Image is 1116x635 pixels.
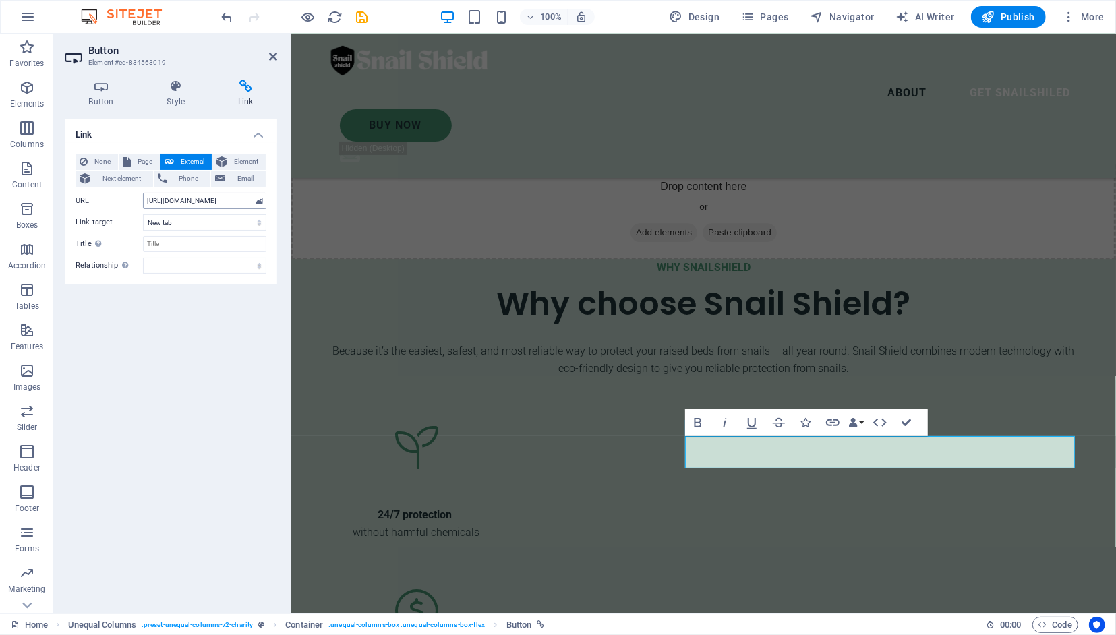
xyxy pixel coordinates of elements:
[820,409,846,436] button: Link
[94,171,149,187] span: Next element
[891,6,960,28] button: AI Writer
[154,171,211,187] button: Phone
[327,9,343,25] button: reload
[229,171,262,187] span: Email
[11,341,43,352] p: Features
[1032,617,1078,633] button: Code
[540,9,562,25] h6: 100%
[896,10,955,24] span: AI Writer
[847,409,866,436] button: Data Bindings
[76,258,143,274] label: Relationship
[15,503,39,514] p: Footer
[15,543,39,554] p: Forms
[212,154,266,170] button: Element
[805,6,880,28] button: Navigator
[1009,619,1011,630] span: :
[160,154,212,170] button: External
[8,260,46,271] p: Accordion
[664,6,726,28] button: Design
[1038,617,1072,633] span: Code
[16,220,38,231] p: Boxes
[119,154,160,170] button: Page
[143,80,214,108] h4: Style
[793,409,819,436] button: Icons
[92,154,114,170] span: None
[78,9,179,25] img: Editor Logo
[328,617,485,633] span: . unequal-columns-box .unequal-columns-box-flex
[258,621,264,628] i: This element is a customizable preset
[736,6,794,28] button: Pages
[575,11,587,23] i: On resize automatically adjust zoom level to fit chosen device.
[68,617,545,633] nav: breadcrumb
[143,236,266,252] input: Title
[328,9,343,25] i: Reload page
[1057,6,1110,28] button: More
[76,193,143,209] label: URL
[220,9,235,25] i: Undo: Change link (Ctrl+Z)
[285,617,323,633] span: Click to select. Double-click to edit
[171,171,207,187] span: Phone
[971,6,1046,28] button: Publish
[13,462,40,473] p: Header
[12,179,42,190] p: Content
[894,409,920,436] button: Confirm (Ctrl+⏎)
[986,617,1022,633] h6: Session time
[76,154,118,170] button: None
[88,44,277,57] h2: Button
[739,409,765,436] button: Underline (Ctrl+U)
[88,57,250,69] h3: Element #ed-834563019
[76,236,143,252] label: Title
[142,617,253,633] span: . preset-unequal-columns-v2-charity
[712,409,738,436] button: Italic (Ctrl+I)
[13,382,41,392] p: Images
[10,139,44,150] p: Columns
[68,617,136,633] span: Click to select. Double-click to edit
[537,621,544,628] i: This element is linked
[354,9,370,25] button: save
[1000,617,1021,633] span: 00 00
[211,171,266,187] button: Email
[135,154,156,170] span: Page
[506,617,532,633] span: Click to select. Double-click to edit
[65,80,143,108] h4: Button
[355,9,370,25] i: Save (Ctrl+S)
[982,10,1035,24] span: Publish
[1089,617,1105,633] button: Usercentrics
[219,9,235,25] button: undo
[670,10,720,24] span: Design
[231,154,262,170] span: Element
[300,9,316,25] button: Click here to leave preview mode and continue editing
[65,119,277,143] h4: Link
[867,409,893,436] button: HTML
[15,301,39,311] p: Tables
[520,9,568,25] button: 100%
[76,214,143,231] label: Link target
[766,409,792,436] button: Strikethrough
[178,154,208,170] span: External
[664,6,726,28] div: Design (Ctrl+Alt+Y)
[1062,10,1105,24] span: More
[9,58,44,69] p: Favorites
[685,409,711,436] button: Bold (Ctrl+B)
[11,617,48,633] a: Click to cancel selection. Double-click to open Pages
[17,422,38,433] p: Slider
[214,80,277,108] h4: Link
[8,584,45,595] p: Marketing
[411,189,486,208] span: Paste clipboard
[741,10,788,24] span: Pages
[10,98,45,109] p: Elements
[143,193,266,209] input: URL...
[339,189,406,208] span: Add elements
[811,10,875,24] span: Navigator
[76,171,153,187] button: Next element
